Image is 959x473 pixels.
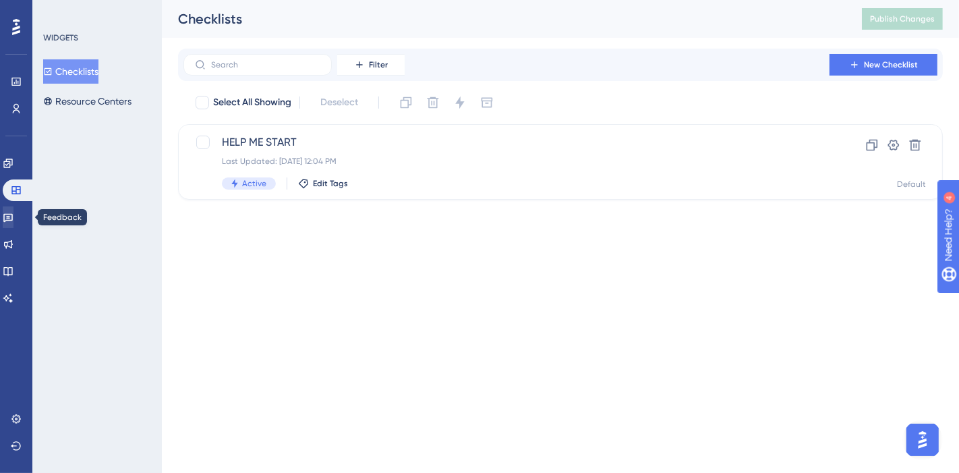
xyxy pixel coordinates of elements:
span: Select All Showing [213,94,291,111]
span: Publish Changes [870,13,935,24]
span: New Checklist [864,59,918,70]
div: Checklists [178,9,828,28]
span: HELP ME START [222,134,791,150]
input: Search [211,60,320,69]
button: New Checklist [830,54,937,76]
button: Publish Changes [862,8,943,30]
span: Filter [369,59,388,70]
div: Last Updated: [DATE] 12:04 PM [222,156,791,167]
button: Checklists [43,59,98,84]
span: Edit Tags [313,178,348,189]
iframe: UserGuiding AI Assistant Launcher [902,420,943,460]
div: Default [897,179,926,190]
span: Active [242,178,266,189]
div: WIDGETS [43,32,78,43]
div: 4 [94,7,98,18]
span: Deselect [320,94,358,111]
button: Edit Tags [298,178,348,189]
button: Deselect [308,90,370,115]
span: Need Help? [32,3,84,20]
button: Filter [337,54,405,76]
button: Resource Centers [43,89,132,113]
